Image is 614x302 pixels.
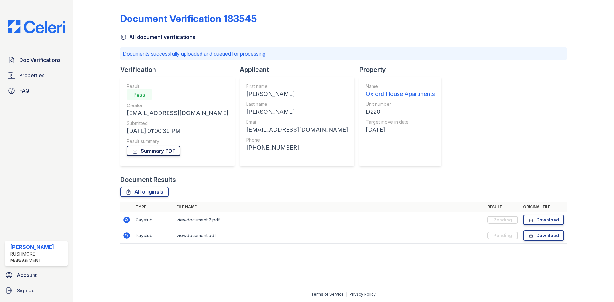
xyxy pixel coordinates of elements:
div: Creator [127,102,228,109]
td: Paystub [133,228,174,244]
a: Download [523,215,564,225]
div: [PHONE_NUMBER] [246,143,348,152]
div: Document Verification 183545 [120,13,257,24]
th: Original file [521,202,567,212]
img: CE_Logo_Blue-a8612792a0a2168367f1c8372b55b34899dd931a85d93a1a3d3e32e68fde9ad4.png [3,20,70,33]
a: Summary PDF [127,146,180,156]
a: Terms of Service [311,292,344,297]
p: Documents successfully uploaded and queued for processing [123,50,564,58]
a: Doc Verifications [5,54,68,66]
span: Account [17,271,37,279]
th: Result [485,202,521,212]
div: Phone [246,137,348,143]
div: [EMAIL_ADDRESS][DOMAIN_NAME] [246,125,348,134]
div: [DATE] 01:00:39 PM [127,127,228,136]
a: FAQ [5,84,68,97]
div: [PERSON_NAME] [246,89,348,98]
a: All document verifications [120,33,195,41]
div: Pass [127,89,152,100]
th: File name [174,202,485,212]
div: [PERSON_NAME] [10,243,65,251]
td: viewdocument 2.pdf [174,212,485,228]
div: Applicant [240,65,359,74]
span: Doc Verifications [19,56,60,64]
div: Rushmore Management [10,251,65,264]
div: D220 [366,107,435,116]
div: Target move in date [366,119,435,125]
div: [EMAIL_ADDRESS][DOMAIN_NAME] [127,109,228,118]
div: Unit number [366,101,435,107]
th: Type [133,202,174,212]
a: Name Oxford House Apartments [366,83,435,98]
a: Sign out [3,284,70,297]
span: FAQ [19,87,29,95]
div: Last name [246,101,348,107]
a: Account [3,269,70,282]
a: All originals [120,187,169,197]
a: Download [523,230,564,241]
a: Properties [5,69,68,82]
div: First name [246,83,348,89]
span: Properties [19,72,44,79]
a: Privacy Policy [350,292,376,297]
div: Verification [120,65,240,74]
div: Name [366,83,435,89]
div: | [346,292,347,297]
span: Sign out [17,287,36,294]
div: [DATE] [366,125,435,134]
div: Pending [487,216,518,224]
div: Property [359,65,446,74]
div: Email [246,119,348,125]
div: [PERSON_NAME] [246,107,348,116]
div: Document Results [120,175,176,184]
div: Pending [487,232,518,239]
div: Oxford House Apartments [366,89,435,98]
div: Result summary [127,138,228,144]
td: Paystub [133,212,174,228]
div: Submitted [127,120,228,127]
div: Result [127,83,228,89]
td: viewdocument.pdf [174,228,485,244]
